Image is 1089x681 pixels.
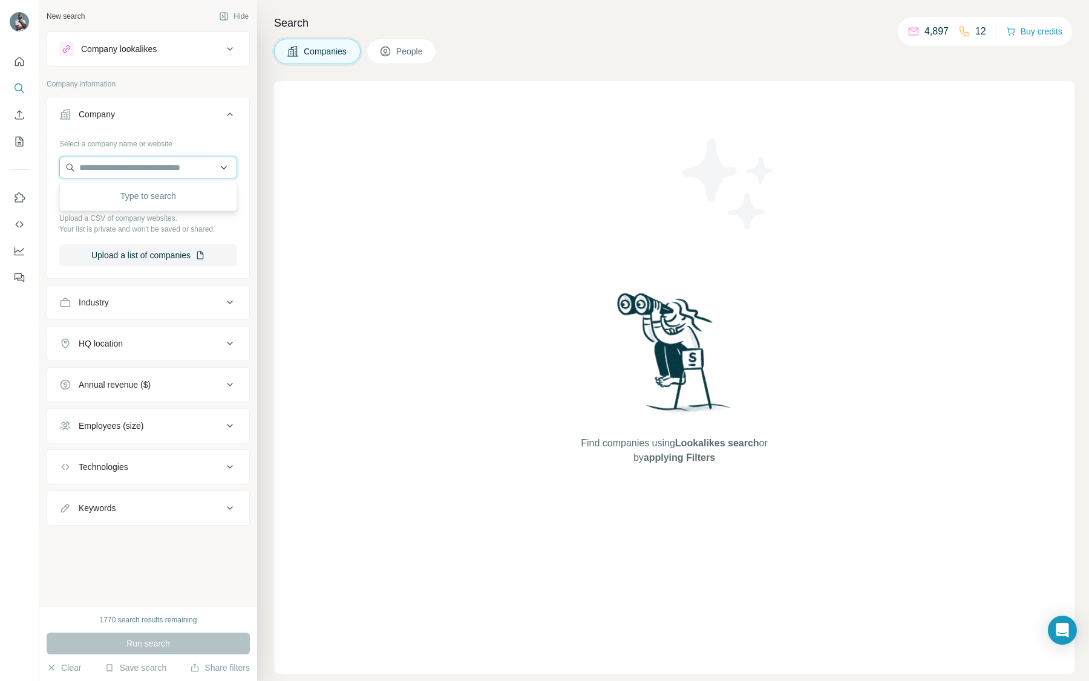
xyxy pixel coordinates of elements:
button: Company lookalikes [47,34,249,64]
img: Surfe Illustration - Stars [675,129,783,238]
div: Select a company name or website [59,134,237,149]
span: Companies [304,45,348,57]
button: Share filters [190,662,250,674]
button: Keywords [47,494,249,523]
button: Use Surfe API [10,213,29,235]
div: HQ location [79,337,123,350]
div: Company [79,108,115,120]
div: Industry [79,296,109,308]
div: Company lookalikes [81,43,157,55]
img: Surfe Illustration - Woman searching with binoculars [612,290,737,425]
button: Annual revenue ($) [47,370,249,399]
div: Annual revenue ($) [79,379,151,391]
div: Keywords [79,502,116,514]
button: HQ location [47,329,249,358]
button: Enrich CSV [10,104,29,126]
button: Upload a list of companies [59,244,237,266]
button: Feedback [10,267,29,288]
button: Save search [105,662,166,674]
button: Use Surfe on LinkedIn [10,187,29,209]
button: Technologies [47,452,249,481]
span: Lookalikes search [675,438,759,448]
div: Employees (size) [79,420,143,432]
span: applying Filters [644,452,715,463]
p: 4,897 [924,24,949,39]
h4: Search [274,15,1074,31]
button: Employees (size) [47,411,249,440]
div: Open Intercom Messenger [1048,616,1077,645]
div: Type to search [62,184,234,208]
button: Search [10,77,29,99]
div: 1770 search results remaining [100,614,197,625]
img: Avatar [10,12,29,31]
button: Industry [47,288,249,317]
span: People [396,45,424,57]
button: Hide [211,7,257,25]
button: Company [47,100,249,134]
span: Find companies using or by [577,436,771,465]
button: Clear [47,662,81,674]
button: My lists [10,131,29,152]
p: Upload a CSV of company websites. [59,213,237,224]
p: Your list is private and won't be saved or shared. [59,224,237,235]
div: New search [47,11,85,22]
p: 12 [975,24,986,39]
button: Dashboard [10,240,29,262]
p: Company information [47,79,250,90]
button: Buy credits [1006,23,1062,40]
div: Technologies [79,461,128,473]
button: Quick start [10,51,29,73]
